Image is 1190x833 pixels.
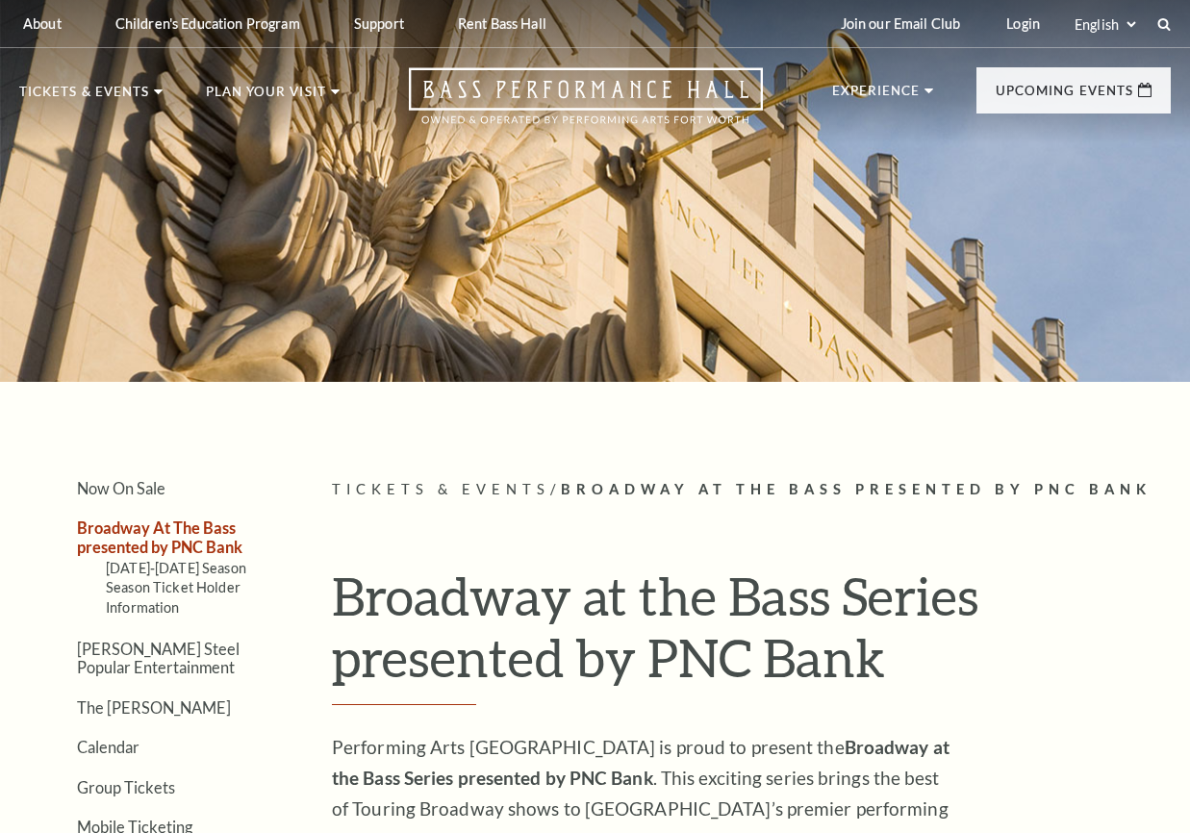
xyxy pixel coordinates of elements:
[77,518,242,555] a: Broadway At The Bass presented by PNC Bank
[77,778,175,796] a: Group Tickets
[332,565,1171,706] h1: Broadway at the Bass Series presented by PNC Bank
[206,86,326,109] p: Plan Your Visit
[832,85,921,108] p: Experience
[77,738,139,756] a: Calendar
[106,560,246,576] a: [DATE]-[DATE] Season
[561,481,1152,497] span: Broadway At The Bass presented by PNC Bank
[1071,15,1139,34] select: Select:
[458,15,546,32] p: Rent Bass Hall
[77,698,231,717] a: The [PERSON_NAME]
[115,15,300,32] p: Children's Education Program
[996,85,1133,108] p: Upcoming Events
[106,579,241,615] a: Season Ticket Holder Information
[332,478,1171,502] p: /
[23,15,62,32] p: About
[332,736,949,789] strong: Broadway at the Bass Series presented by PNC Bank
[354,15,404,32] p: Support
[77,640,240,676] a: [PERSON_NAME] Steel Popular Entertainment
[332,481,550,497] span: Tickets & Events
[77,479,165,497] a: Now On Sale
[19,86,149,109] p: Tickets & Events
